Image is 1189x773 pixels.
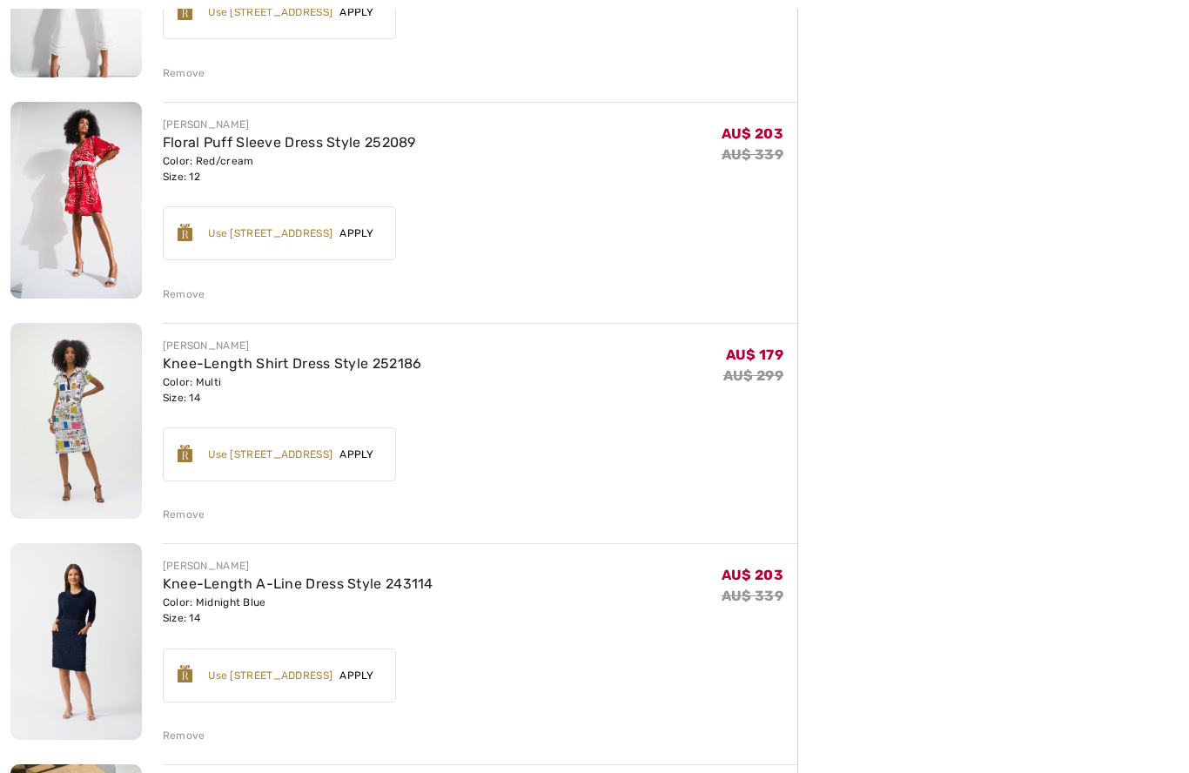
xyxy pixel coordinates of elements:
div: Remove [163,507,205,522]
a: Floral Puff Sleeve Dress Style 252089 [163,134,416,151]
img: Reward-Logo.svg [178,665,193,682]
s: AU$ 299 [723,367,783,384]
div: [PERSON_NAME] [163,117,416,132]
div: Use [STREET_ADDRESS] [208,4,333,20]
img: Floral Puff Sleeve Dress Style 252089 [10,102,142,299]
img: Reward-Logo.svg [178,3,193,20]
span: AU$ 203 [722,125,783,142]
div: Color: Midnight Blue Size: 14 [163,595,433,626]
div: Use [STREET_ADDRESS] [208,447,333,462]
div: Use [STREET_ADDRESS] [208,225,333,241]
div: Use [STREET_ADDRESS] [208,668,333,683]
div: Color: Multi Size: 14 [163,374,422,406]
span: Apply [333,668,381,683]
span: Apply [333,225,381,241]
div: [PERSON_NAME] [163,338,422,353]
a: Knee-Length Shirt Dress Style 252186 [163,355,422,372]
div: [PERSON_NAME] [163,558,433,574]
s: AU$ 339 [722,588,783,604]
img: Reward-Logo.svg [178,445,193,462]
a: Knee-Length A-Line Dress Style 243114 [163,575,433,592]
div: Remove [163,65,205,81]
img: Reward-Logo.svg [178,224,193,241]
div: Remove [163,728,205,743]
div: Color: Red/cream Size: 12 [163,153,416,185]
span: Apply [333,4,381,20]
span: Apply [333,447,381,462]
img: Knee-Length Shirt Dress Style 252186 [10,323,142,520]
div: Remove [163,286,205,302]
span: AU$ 203 [722,567,783,583]
span: AU$ 179 [726,346,783,363]
s: AU$ 339 [722,146,783,163]
img: Knee-Length A-Line Dress Style 243114 [10,543,142,740]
